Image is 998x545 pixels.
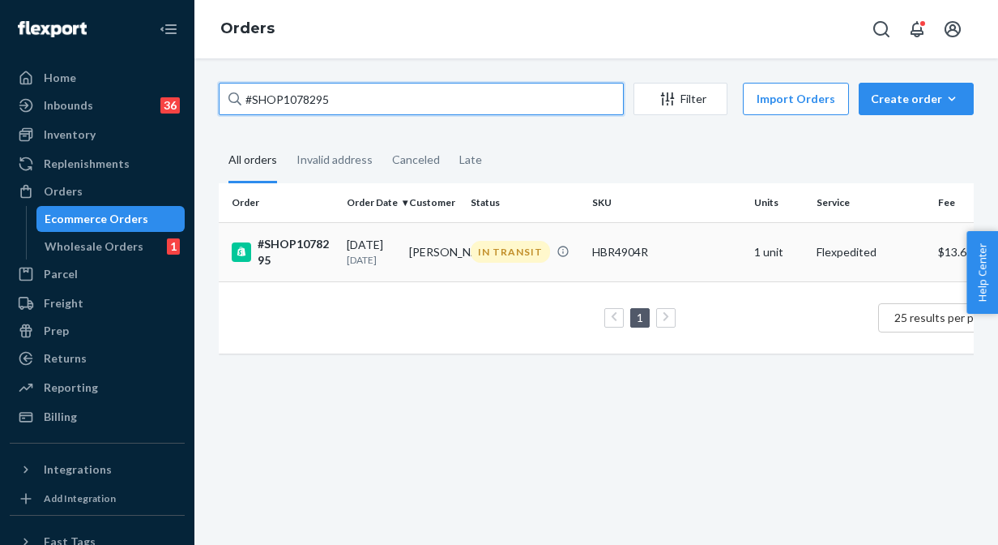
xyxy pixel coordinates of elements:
[859,83,974,115] button: Create order
[10,92,185,118] a: Inbounds36
[220,19,275,37] a: Orders
[296,139,373,181] div: Invalid address
[152,13,185,45] button: Close Navigation
[10,65,185,91] a: Home
[392,139,440,181] div: Canceled
[44,491,116,505] div: Add Integration
[10,261,185,287] a: Parcel
[44,461,112,478] div: Integrations
[865,13,898,45] button: Open Search Box
[871,91,962,107] div: Create order
[44,323,69,339] div: Prep
[592,244,741,260] div: HBR4904R
[10,375,185,401] a: Reporting
[10,151,185,177] a: Replenishments
[340,183,403,222] th: Order Date
[44,70,76,86] div: Home
[403,222,465,281] td: [PERSON_NAME]
[901,13,933,45] button: Open notifications
[936,13,969,45] button: Open account menu
[232,236,334,268] div: #SHOP1078295
[44,97,93,114] div: Inbounds
[44,156,130,172] div: Replenishments
[160,97,180,114] div: 36
[966,231,998,314] button: Help Center
[10,122,185,148] a: Inventory
[347,237,396,267] div: [DATE]
[10,457,185,483] button: Integrations
[167,238,180,255] div: 1
[44,409,77,425] div: Billing
[219,83,624,115] input: Search orders
[748,183,810,222] th: Units
[347,253,396,267] p: [DATE]
[45,238,143,255] div: Wholesale Orders
[586,183,748,222] th: SKU
[633,83,727,115] button: Filter
[228,139,277,183] div: All orders
[817,244,925,260] p: Flexpedited
[634,91,727,107] div: Filter
[44,127,96,143] div: Inventory
[810,183,932,222] th: Service
[44,266,78,282] div: Parcel
[44,295,83,311] div: Freight
[10,290,185,316] a: Freight
[748,222,810,281] td: 1 unit
[219,183,340,222] th: Order
[36,206,186,232] a: Ecommerce Orders
[10,318,185,344] a: Prep
[10,178,185,204] a: Orders
[633,311,646,324] a: Page 1 is your current page
[44,380,98,396] div: Reporting
[459,139,482,181] div: Late
[10,489,185,509] a: Add Integration
[44,183,83,200] div: Orders
[207,6,288,53] ol: breadcrumbs
[44,350,87,367] div: Returns
[45,211,148,227] div: Ecommerce Orders
[743,83,849,115] button: Import Orders
[471,241,550,263] div: IN TRANSIT
[464,183,586,222] th: Status
[18,21,87,37] img: Flexport logo
[409,195,458,209] div: Customer
[894,311,992,324] span: 25 results per page
[36,234,186,260] a: Wholesale Orders1
[10,345,185,371] a: Returns
[10,404,185,430] a: Billing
